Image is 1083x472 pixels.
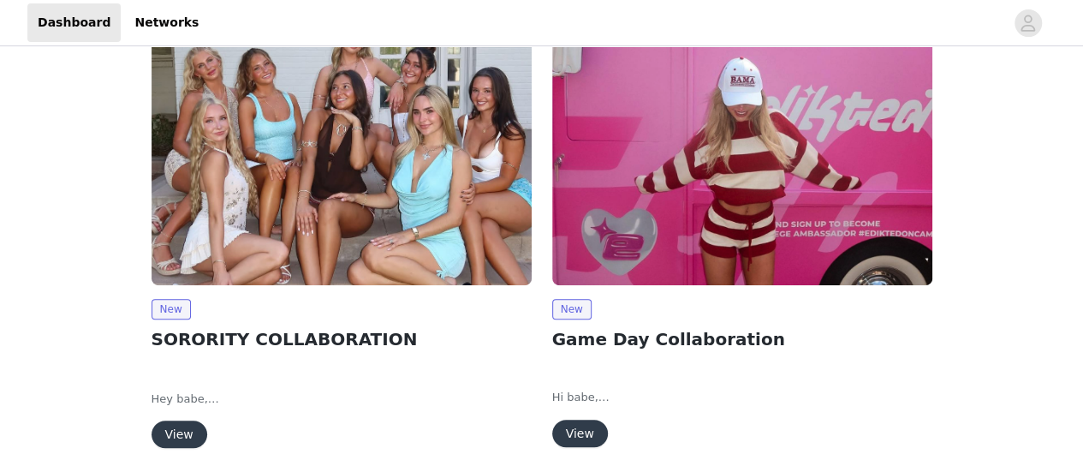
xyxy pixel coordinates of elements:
div: avatar [1020,9,1036,37]
h2: SORORITY COLLABORATION [152,326,532,352]
button: View [152,421,207,448]
a: View [552,427,608,440]
a: View [152,428,207,441]
button: View [552,420,608,447]
h2: Game Day Collaboration [552,326,932,352]
span: New [552,299,592,320]
p: Hey babe, [152,391,532,408]
a: Networks [124,3,209,42]
p: Hi babe, [552,389,932,406]
span: New [152,299,191,320]
a: Dashboard [27,3,121,42]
